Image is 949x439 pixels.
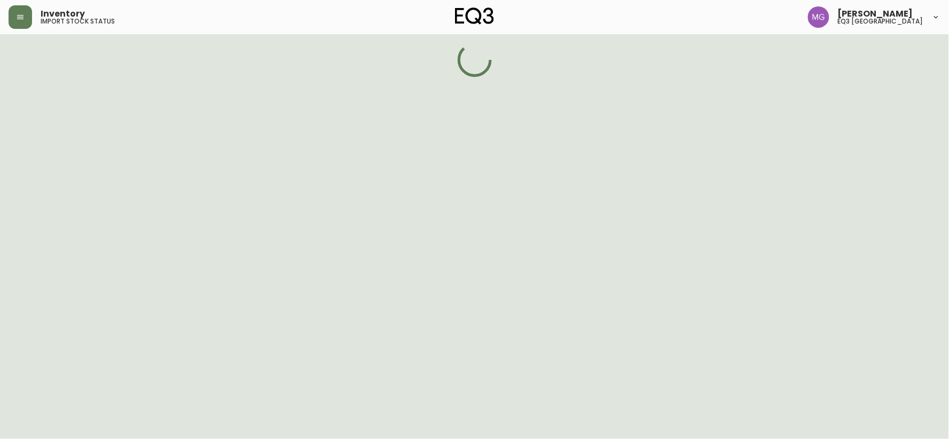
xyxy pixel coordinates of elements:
h5: eq3 [GEOGRAPHIC_DATA] [838,18,923,25]
span: Inventory [41,10,85,18]
h5: import stock status [41,18,115,25]
img: de8837be2a95cd31bb7c9ae23fe16153 [808,6,829,28]
span: [PERSON_NAME] [838,10,913,18]
img: logo [455,7,495,25]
